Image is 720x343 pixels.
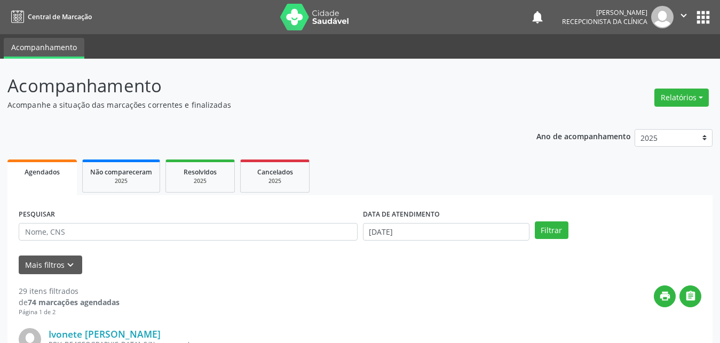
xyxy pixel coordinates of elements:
button: Relatórios [654,89,709,107]
div: 2025 [90,177,152,185]
span: Não compareceram [90,167,152,177]
input: Nome, CNS [19,223,358,241]
div: Página 1 de 2 [19,308,120,317]
label: DATA DE ATENDIMENTO [363,206,440,223]
div: 2025 [248,177,302,185]
button: Filtrar [535,221,568,240]
img: img [651,6,674,28]
span: Agendados [25,167,60,177]
button: apps [694,8,713,27]
i:  [685,290,697,302]
button: print [654,285,676,307]
a: Central de Marcação [7,8,92,26]
button: Mais filtroskeyboard_arrow_down [19,256,82,274]
p: Acompanhamento [7,73,501,99]
span: Central de Marcação [28,12,92,21]
span: Resolvidos [184,167,217,177]
div: 2025 [173,177,227,185]
i:  [678,10,690,21]
div: [PERSON_NAME] [562,8,647,17]
a: Ivonete [PERSON_NAME] [49,328,161,340]
p: Acompanhe a situação das marcações correntes e finalizadas [7,99,501,110]
input: Selecione um intervalo [363,223,529,241]
a: Acompanhamento [4,38,84,59]
i: print [659,290,671,302]
i: keyboard_arrow_down [65,259,76,271]
span: Cancelados [257,167,293,177]
button: notifications [530,10,545,25]
button:  [674,6,694,28]
p: Ano de acompanhamento [536,129,631,142]
div: de [19,297,120,308]
button:  [679,285,701,307]
strong: 74 marcações agendadas [28,297,120,307]
div: 29 itens filtrados [19,285,120,297]
span: Recepcionista da clínica [562,17,647,26]
label: PESQUISAR [19,206,55,223]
